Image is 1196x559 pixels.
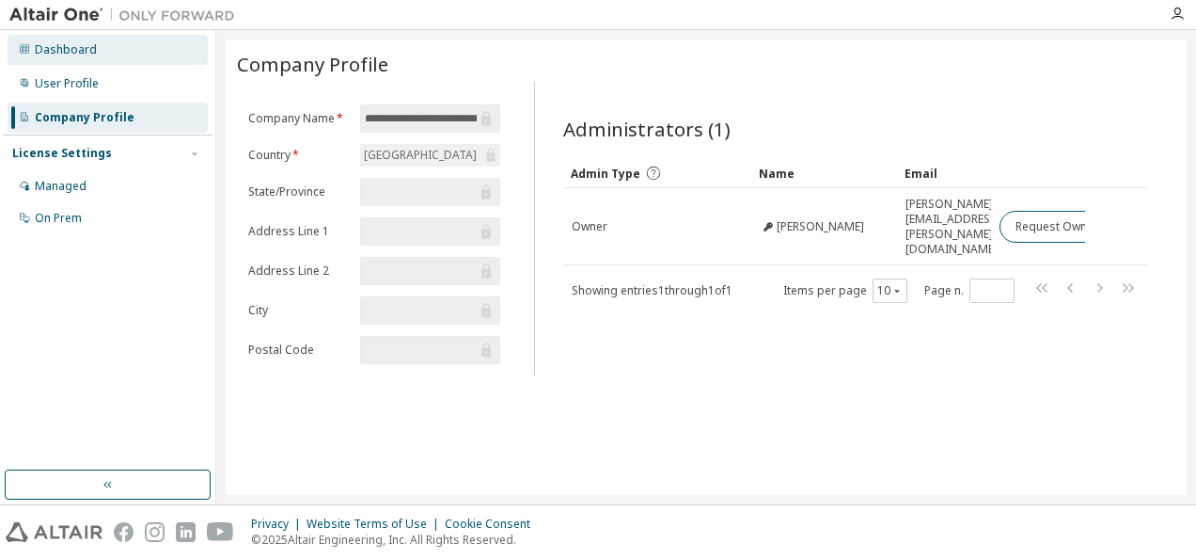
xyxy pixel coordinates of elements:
[248,148,349,163] label: Country
[35,76,99,91] div: User Profile
[35,179,87,194] div: Managed
[6,522,102,542] img: altair_logo.svg
[924,279,1015,303] span: Page n.
[999,211,1158,243] button: Request Owner Change
[572,219,607,234] span: Owner
[114,522,134,542] img: facebook.svg
[248,184,349,200] label: State/Province
[307,517,445,532] div: Website Terms of Use
[361,145,480,166] div: [GEOGRAPHIC_DATA]
[248,224,349,239] label: Address Line 1
[877,283,903,298] button: 10
[207,522,234,542] img: youtube.svg
[783,279,907,303] span: Items per page
[248,264,349,279] label: Address Line 2
[759,158,889,188] div: Name
[251,517,307,532] div: Privacy
[445,517,542,532] div: Cookie Consent
[572,282,732,298] span: Showing entries 1 through 1 of 1
[9,6,244,24] img: Altair One
[145,522,165,542] img: instagram.svg
[35,110,134,125] div: Company Profile
[905,197,1000,257] span: [PERSON_NAME][EMAIL_ADDRESS][PERSON_NAME][DOMAIN_NAME]
[777,219,864,234] span: [PERSON_NAME]
[251,532,542,548] p: © 2025 Altair Engineering, Inc. All Rights Reserved.
[248,303,349,318] label: City
[360,144,500,167] div: [GEOGRAPHIC_DATA]
[176,522,196,542] img: linkedin.svg
[35,211,82,226] div: On Prem
[12,146,112,161] div: License Settings
[248,343,349,358] label: Postal Code
[571,166,640,182] span: Admin Type
[905,158,984,188] div: Email
[35,42,97,57] div: Dashboard
[248,111,349,126] label: Company Name
[563,116,731,142] span: Administrators (1)
[237,51,388,77] span: Company Profile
